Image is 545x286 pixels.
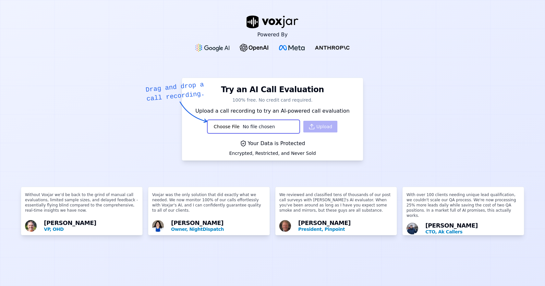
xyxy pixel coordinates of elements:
img: Avatar [25,220,37,232]
p: President, Pinpoint [298,226,393,232]
img: Avatar [406,223,418,234]
div: [PERSON_NAME] [171,220,266,232]
img: Avatar [279,220,291,232]
p: 100% free. No credit card required. [186,97,359,103]
div: Your Data is Protected [229,140,316,147]
p: Powered By [257,31,288,39]
img: Google gemini Logo [195,44,230,52]
img: Avatar [152,220,164,232]
p: Upload a call recording to try an AI-powered call evaluation [186,107,359,115]
p: Owner, NightDispatch [171,226,266,232]
p: Without Voxjar we’d be back to the grind of manual call evaluations, limited sample sizes, and de... [25,192,139,218]
input: Upload a call recording [208,120,299,133]
div: [PERSON_NAME] [44,220,139,232]
img: OpenAI Logo [240,44,269,52]
img: Meta Logo [279,45,305,50]
p: Voxjar was the only solution that did exactly what we needed. We now monitor 100% of our calls ef... [152,192,266,218]
div: [PERSON_NAME] [298,220,393,232]
img: voxjar logo [247,16,298,28]
div: Encrypted, Restricted, and Never Sold [229,150,316,156]
p: CTO, Ak Callers [425,229,520,235]
p: With over 100 clients needing unique lead qualification, we couldn't scale our QA process. We're ... [406,192,520,221]
div: [PERSON_NAME] [425,223,520,235]
p: VP, OHD [44,226,139,232]
h1: Try an AI Call Evaluation [221,84,324,95]
p: We reviewed and classified tens of thousands of our post call surveys with [PERSON_NAME]'s AI eva... [279,192,393,218]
